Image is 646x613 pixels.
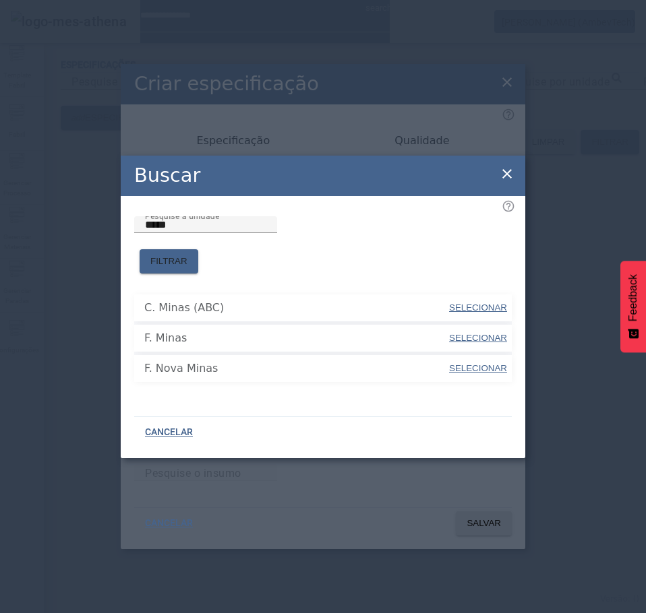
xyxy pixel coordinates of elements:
[150,255,187,268] span: FILTRAR
[620,261,646,352] button: Feedback - Mostrar pesquisa
[140,249,198,273] button: FILTRAR
[448,326,508,350] button: SELECIONAR
[134,161,200,190] h2: Buscar
[134,511,204,536] button: CANCELAR
[448,356,508,381] button: SELECIONAR
[627,274,639,321] span: Feedback
[144,360,448,377] span: F. Nova Minas
[449,302,507,313] span: SELECIONAR
[144,330,448,346] span: F. Minas
[456,511,512,536] button: SALVAR
[449,363,507,373] span: SELECIONAR
[449,333,507,343] span: SELECIONAR
[145,211,219,220] mat-label: Pesquise a unidade
[448,296,508,320] button: SELECIONAR
[134,420,204,445] button: CANCELAR
[144,300,448,316] span: C. Minas (ABC)
[145,426,193,439] span: CANCELAR
[145,517,193,530] span: CANCELAR
[467,517,501,530] span: SALVAR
